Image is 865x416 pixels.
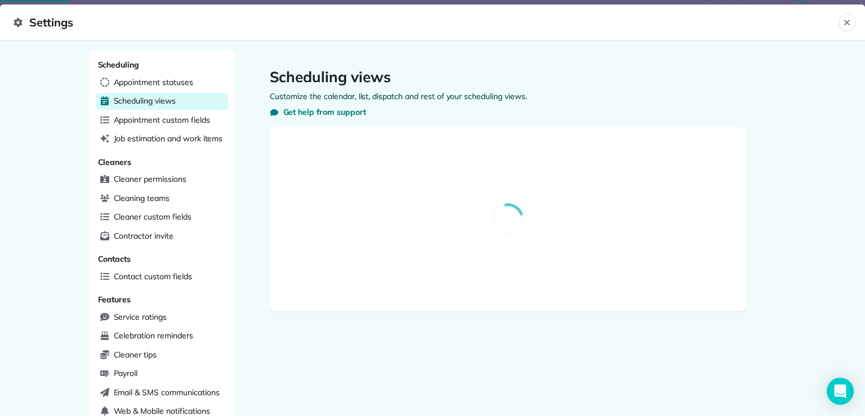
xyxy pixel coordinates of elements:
[114,271,192,282] span: Contact custom fields
[96,384,228,401] a: Email & SMS communications
[283,106,366,118] span: Get help from support
[114,173,186,185] span: Cleaner permissions
[114,211,191,222] span: Cleaner custom fields
[114,77,193,88] span: Appointment statuses
[96,269,228,285] a: Contact custom fields
[114,387,220,398] span: Email & SMS communications
[114,193,170,204] span: Cleaning teams
[96,328,228,345] a: Celebration reminders
[114,330,193,341] span: Celebration reminders
[98,157,132,167] span: Cleaners
[114,230,173,241] span: Contractor invite
[270,91,746,102] p: Customize the calendar, list, dispatch and rest of your scheduling views.
[839,14,856,32] button: Close
[96,209,228,226] a: Cleaner custom fields
[96,171,228,188] a: Cleaner permissions
[14,14,839,32] span: Settings
[827,378,854,405] div: Open Intercom Messenger
[96,365,228,382] a: Payroll
[114,95,176,106] span: Scheduling views
[96,74,228,91] a: Appointment statuses
[270,106,366,118] button: Get help from support
[98,60,140,70] span: Scheduling
[114,133,223,144] span: Job estimation and work items
[96,131,228,147] a: Job estimation and work items
[96,93,228,110] a: Scheduling views
[96,347,228,364] a: Cleaner tips
[96,190,228,207] a: Cleaning teams
[114,311,167,323] span: Service ratings
[114,349,157,360] span: Cleaner tips
[98,294,131,305] span: Features
[96,228,228,245] a: Contractor invite
[96,112,228,129] a: Appointment custom fields
[270,68,746,86] h1: Scheduling views
[98,254,131,264] span: Contacts
[96,309,228,326] a: Service ratings
[114,368,138,379] span: Payroll
[114,114,210,126] span: Appointment custom fields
